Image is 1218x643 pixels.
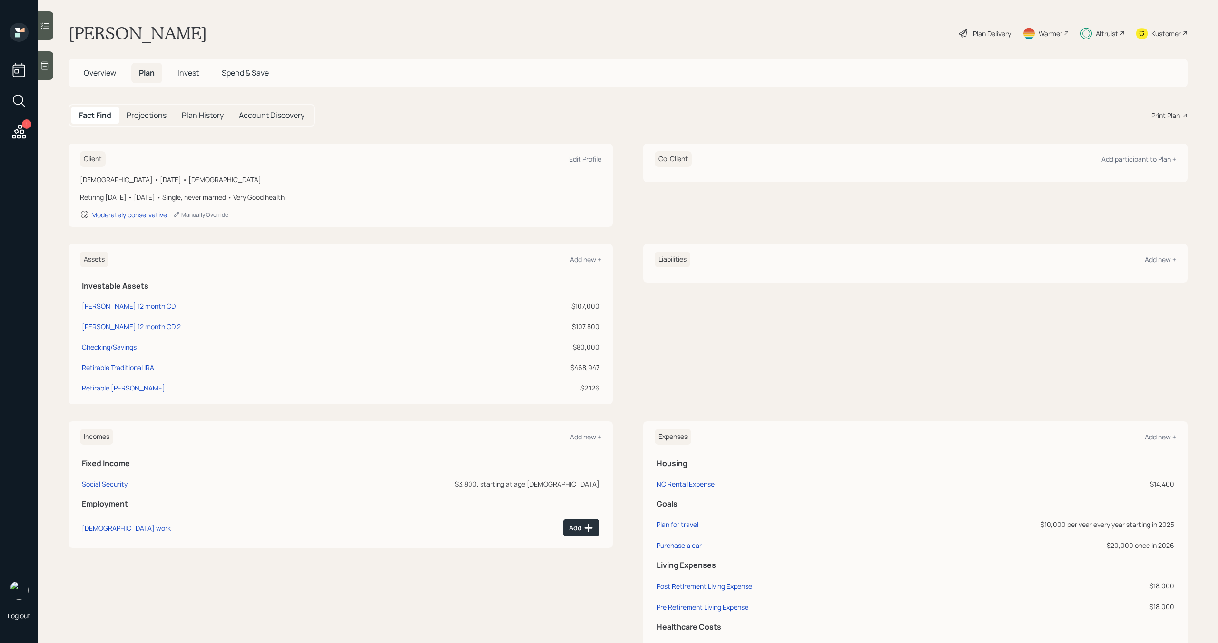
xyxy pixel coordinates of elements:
h5: Projections [127,111,167,120]
h5: Goals [657,499,1174,508]
div: Post Retirement Living Expense [657,582,752,591]
h5: Account Discovery [239,111,304,120]
span: Spend & Save [222,68,269,78]
img: michael-russo-headshot.png [10,581,29,600]
h5: Plan History [182,111,224,120]
h6: Co-Client [655,151,692,167]
h6: Expenses [655,429,691,445]
div: [PERSON_NAME] 12 month CD 2 [82,321,181,331]
div: Checking/Savings [82,342,137,352]
h5: Investable Assets [82,282,599,291]
h6: Liabilities [655,252,690,267]
div: Purchase a car [657,541,702,550]
div: Add new + [570,255,601,264]
h5: Healthcare Costs [657,623,1174,632]
div: Moderately conservative [91,210,167,219]
div: $80,000 [477,342,599,352]
div: Add participant to Plan + [1101,155,1176,164]
div: Kustomer [1151,29,1181,39]
div: 1 [22,119,31,129]
div: Warmer [1039,29,1062,39]
div: [DEMOGRAPHIC_DATA] • [DATE] • [DEMOGRAPHIC_DATA] [80,175,601,185]
div: $3,800, starting at age [DEMOGRAPHIC_DATA] [283,479,599,489]
div: Add [569,523,593,533]
span: Invest [177,68,199,78]
h6: Assets [80,252,108,267]
div: Add new + [570,432,601,441]
div: Retirable Traditional IRA [82,362,154,372]
h5: Housing [657,459,1174,468]
div: [DEMOGRAPHIC_DATA] work [82,524,171,533]
div: Plan Delivery [973,29,1011,39]
div: $468,947 [477,362,599,372]
div: Altruist [1096,29,1118,39]
div: NC Rental Expense [657,479,715,488]
h6: Client [80,151,106,167]
div: Plan for travel [657,520,698,529]
h5: Fixed Income [82,459,599,468]
h6: Incomes [80,429,113,445]
div: [PERSON_NAME] 12 month CD [82,301,176,311]
div: $18,000 [883,581,1174,591]
div: Pre Retirement Living Expense [657,603,748,612]
div: $14,400 [883,479,1174,489]
div: $2,126 [477,383,599,393]
div: Social Security [82,479,128,488]
div: Retirable [PERSON_NAME] [82,383,165,393]
div: Manually Override [173,211,228,219]
div: $107,000 [477,301,599,311]
div: Add new + [1145,255,1176,264]
span: Overview [84,68,116,78]
div: $20,000 once in 2026 [883,540,1174,550]
button: Add [563,519,599,536]
h5: Fact Find [79,111,111,120]
div: $107,800 [477,321,599,331]
h5: Living Expenses [657,561,1174,570]
h1: [PERSON_NAME] [69,23,207,44]
div: Retiring [DATE] • [DATE] • Single, never married • Very Good health [80,192,601,202]
div: $10,000 per year every year starting in 2025 [883,519,1174,529]
div: Print Plan [1151,110,1180,120]
h5: Employment [82,499,599,508]
div: Add new + [1145,432,1176,441]
span: Plan [139,68,155,78]
div: $18,000 [883,602,1174,612]
div: Log out [8,611,30,620]
div: Edit Profile [569,155,601,164]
